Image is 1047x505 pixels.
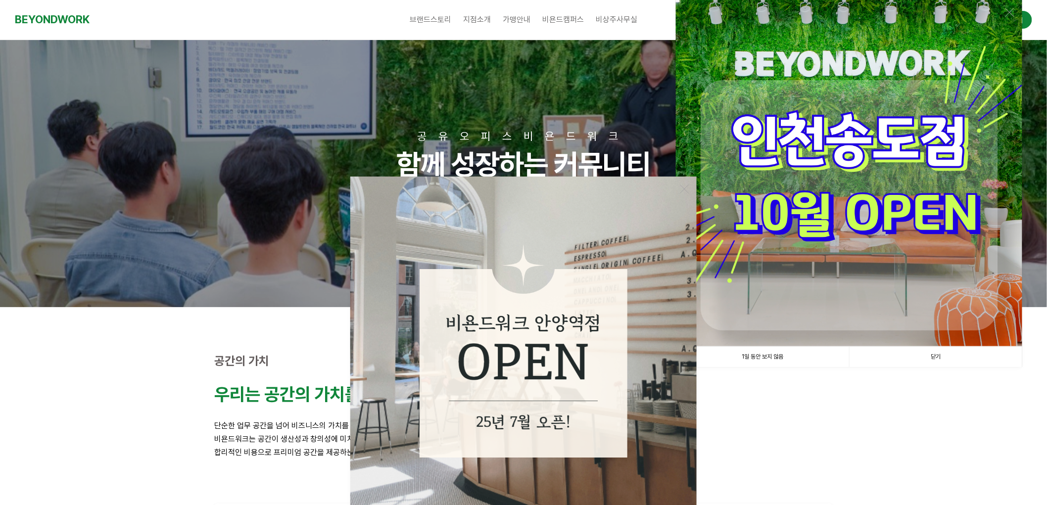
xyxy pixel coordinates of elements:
[536,7,590,32] a: 비욘드캠퍼스
[676,347,849,367] a: 1일 동안 보지 않음
[214,446,833,459] p: 합리적인 비용으로 프리미엄 공간을 제공하는 것이 비욘드워크의 철학입니다.
[503,15,530,24] span: 가맹안내
[214,354,269,368] strong: 공간의 가치
[849,347,1022,367] a: 닫기
[410,15,451,24] span: 브랜드스토리
[404,7,457,32] a: 브랜드스토리
[214,384,430,405] strong: 우리는 공간의 가치를 높입니다.
[542,15,584,24] span: 비욘드캠퍼스
[214,419,833,432] p: 단순한 업무 공간을 넘어 비즈니스의 가치를 높이는 영감의 공간을 만듭니다.
[15,10,90,29] a: BEYONDWORK
[214,432,833,446] p: 비욘드워크는 공간이 생산성과 창의성에 미치는 영향을 잘 알고 있습니다.
[497,7,536,32] a: 가맹안내
[590,7,643,32] a: 비상주사무실
[596,15,637,24] span: 비상주사무실
[463,15,491,24] span: 지점소개
[457,7,497,32] a: 지점소개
